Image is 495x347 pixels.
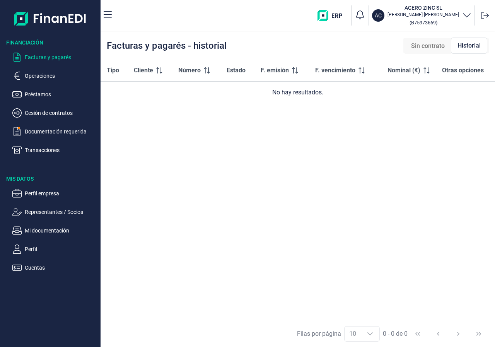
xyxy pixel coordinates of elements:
img: Logo de aplicación [14,6,87,31]
button: Cuentas [12,263,97,272]
p: Perfil empresa [25,189,97,198]
span: Otras opciones [442,66,484,75]
p: Documentación requerida [25,127,97,136]
p: Mi documentación [25,226,97,235]
button: Perfil [12,244,97,254]
span: Sin contrato [411,41,445,51]
p: Facturas y pagarés [25,53,97,62]
small: Copiar cif [410,20,437,26]
button: Previous Page [429,325,447,343]
p: [PERSON_NAME] [PERSON_NAME] [387,12,459,18]
p: Préstamos [25,90,97,99]
button: First Page [408,325,427,343]
div: Choose [361,326,379,341]
p: Operaciones [25,71,97,80]
span: Tipo [107,66,119,75]
span: Estado [227,66,246,75]
span: Nominal (€) [387,66,420,75]
p: AC [375,12,382,19]
div: No hay resultados. [107,88,489,97]
p: Cesión de contratos [25,108,97,118]
button: Operaciones [12,71,97,80]
button: Representantes / Socios [12,207,97,217]
button: Préstamos [12,90,97,99]
button: Perfil empresa [12,189,97,198]
button: Documentación requerida [12,127,97,136]
p: Transacciones [25,145,97,155]
div: Historial [451,38,487,54]
button: Cesión de contratos [12,108,97,118]
button: Last Page [469,325,488,343]
p: Cuentas [25,263,97,272]
button: Transacciones [12,145,97,155]
h3: ACERO ZINC SL [387,4,459,12]
span: Número [178,66,201,75]
p: Perfil [25,244,97,254]
span: F. emisión [261,66,289,75]
div: Filas por página [297,329,341,338]
div: Sin contrato [405,38,451,54]
p: Representantes / Socios [25,207,97,217]
span: 0 - 0 de 0 [383,331,408,337]
button: Facturas y pagarés [12,53,97,62]
span: Cliente [134,66,153,75]
button: Mi documentación [12,226,97,235]
span: Historial [457,41,481,50]
img: erp [317,10,348,21]
button: ACACERO ZINC SL[PERSON_NAME] [PERSON_NAME](B75973669) [372,4,471,27]
span: F. vencimiento [315,66,355,75]
div: Facturas y pagarés - historial [107,41,227,50]
button: Next Page [449,325,468,343]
